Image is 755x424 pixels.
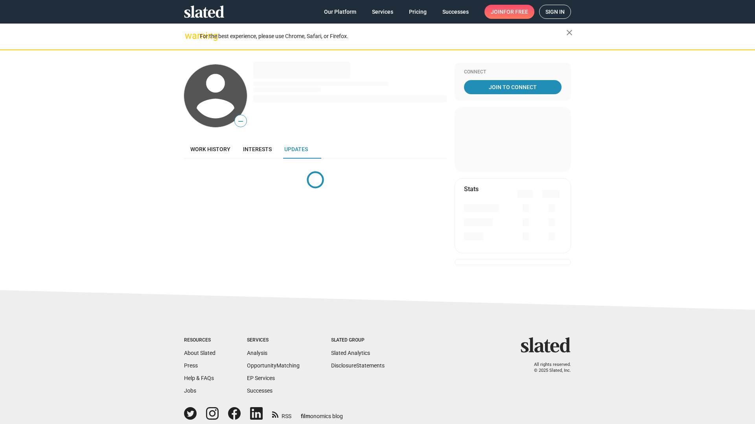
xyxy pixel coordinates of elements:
span: Updates [284,146,308,152]
span: — [235,116,247,126]
a: Pricing [403,5,433,19]
div: Connect [464,69,562,75]
mat-icon: close [565,28,574,37]
a: Help & FAQs [184,375,214,381]
a: Slated Analytics [331,350,370,356]
a: Sign in [539,5,571,19]
mat-card-title: Stats [464,185,479,193]
p: All rights reserved. © 2025 Slated, Inc. [526,362,571,373]
span: Pricing [409,5,427,19]
a: Interests [237,140,278,159]
a: filmonomics blog [301,406,343,420]
span: film [301,413,310,419]
span: Join To Connect [466,80,560,94]
mat-icon: warning [185,31,194,40]
a: DisclosureStatements [331,362,385,369]
a: OpportunityMatching [247,362,300,369]
a: Analysis [247,350,267,356]
div: Services [247,337,300,344]
a: EP Services [247,375,275,381]
a: Press [184,362,198,369]
a: Successes [247,387,273,394]
a: About Slated [184,350,215,356]
span: Our Platform [324,5,356,19]
a: Join To Connect [464,80,562,94]
span: Sign in [545,5,565,18]
a: Jobs [184,387,196,394]
span: Successes [442,5,469,19]
a: Our Platform [318,5,363,19]
a: Successes [436,5,475,19]
a: Updates [278,140,314,159]
span: Interests [243,146,272,152]
span: for free [503,5,528,19]
div: For the best experience, please use Chrome, Safari, or Firefox. [200,31,566,42]
div: Resources [184,337,215,344]
span: Services [372,5,393,19]
span: Work history [190,146,230,152]
span: Join [491,5,528,19]
a: RSS [272,408,291,420]
div: Slated Group [331,337,385,344]
a: Work history [184,140,237,159]
a: Joinfor free [484,5,534,19]
a: Services [366,5,400,19]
